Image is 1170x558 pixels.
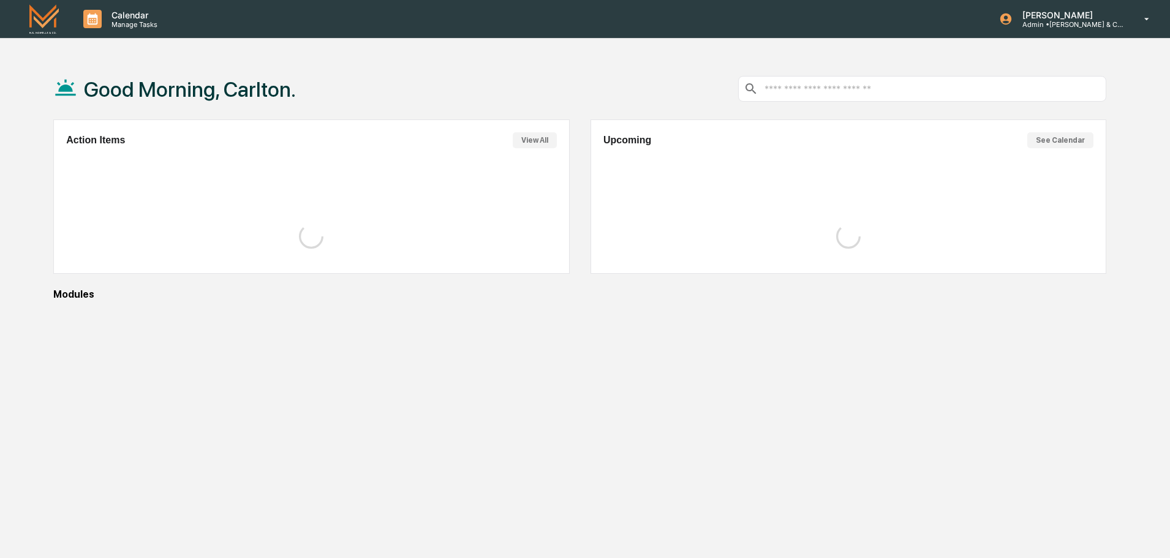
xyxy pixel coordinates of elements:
h1: Good Morning, Carlton. [84,77,296,102]
h2: Action Items [66,135,125,146]
p: [PERSON_NAME] [1013,10,1127,20]
div: Modules [53,288,1106,300]
h2: Upcoming [603,135,651,146]
p: Calendar [102,10,164,20]
p: Manage Tasks [102,20,164,29]
img: logo [29,4,59,33]
button: See Calendar [1027,132,1093,148]
button: View All [513,132,557,148]
p: Admin • [PERSON_NAME] & Co. - BD [1013,20,1127,29]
